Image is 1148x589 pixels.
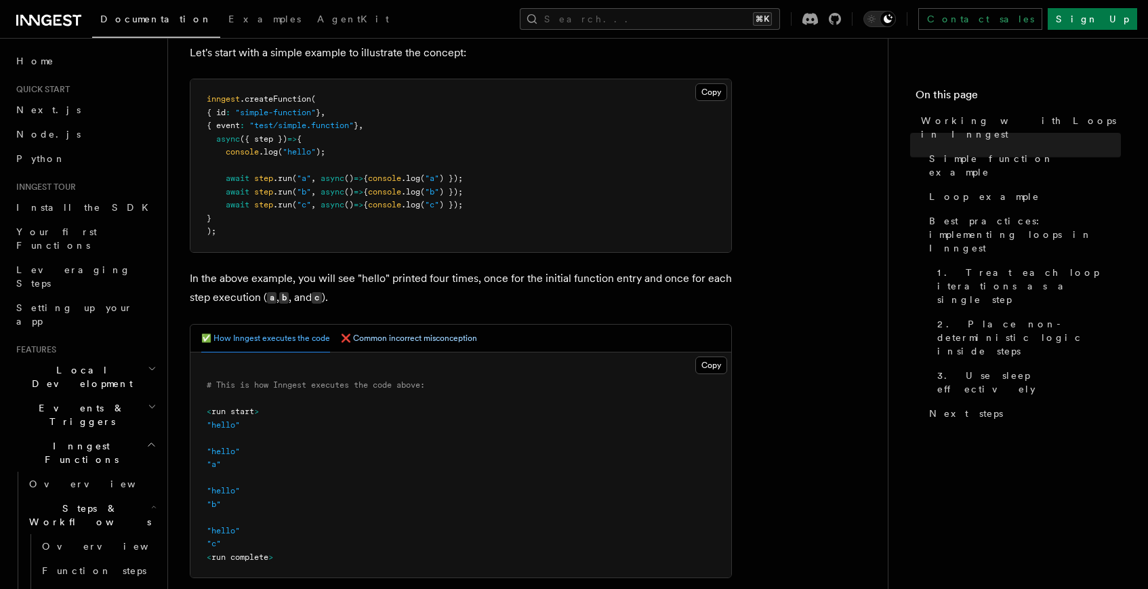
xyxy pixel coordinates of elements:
span: Python [16,153,66,164]
span: () [344,187,354,197]
span: "hello" [207,486,240,495]
span: Working with Loops in Inngest [921,114,1121,141]
span: { id [207,108,226,117]
button: ✅ How Inngest executes the code [201,325,330,352]
span: "b" [207,500,221,509]
button: Copy [695,83,727,101]
span: Next steps [929,407,1003,420]
span: ) }); [439,174,463,183]
span: Inngest Functions [11,439,146,466]
span: .log [259,147,278,157]
a: Documentation [92,4,220,38]
span: .log [401,200,420,209]
button: Events & Triggers [11,396,159,434]
h4: On this page [916,87,1121,108]
span: => [354,200,363,209]
span: { [363,174,368,183]
span: Leveraging Steps [16,264,131,289]
span: Simple function example [929,152,1121,179]
span: Overview [42,541,182,552]
span: => [287,134,297,144]
button: Steps & Workflows [24,496,159,534]
a: Leveraging Steps [11,258,159,296]
span: console [226,147,259,157]
span: , [358,121,363,130]
span: > [254,407,259,416]
span: 2. Place non-deterministic logic inside steps [937,317,1121,358]
span: , [321,108,325,117]
span: .log [401,187,420,197]
span: async [321,174,344,183]
span: { [363,200,368,209]
span: step [254,174,273,183]
p: Let's start with a simple example to illustrate the concept: [190,43,732,62]
a: Home [11,49,159,73]
span: .log [401,174,420,183]
span: inngest [207,94,240,104]
span: "hello" [207,526,240,535]
p: In the above example, you will see "hello" printed four times, once for the initial function entr... [190,269,732,308]
button: Inngest Functions [11,434,159,472]
span: => [354,187,363,197]
span: 1. Treat each loop iterations as a single step [937,266,1121,306]
a: Setting up your app [11,296,159,333]
span: Function steps [42,565,146,576]
span: { [363,187,368,197]
span: ( [292,200,297,209]
span: ) }); [439,187,463,197]
span: > [268,552,273,562]
span: "c" [207,539,221,548]
a: Install the SDK [11,195,159,220]
span: ( [311,94,316,104]
span: "a" [425,174,439,183]
span: AgentKit [317,14,389,24]
span: step [254,187,273,197]
span: Steps & Workflows [24,502,151,529]
a: Your first Functions [11,220,159,258]
span: console [368,174,401,183]
span: Setting up your app [16,302,133,327]
span: Install the SDK [16,202,157,213]
span: ) }); [439,200,463,209]
span: "simple-function" [235,108,316,117]
span: "a" [207,460,221,469]
span: : [226,108,230,117]
span: async [321,187,344,197]
span: ( [420,187,425,197]
code: c [312,292,321,304]
span: , [311,200,316,209]
span: () [344,200,354,209]
a: Examples [220,4,309,37]
code: a [267,292,276,304]
span: "c" [297,200,311,209]
span: Documentation [100,14,212,24]
span: Next.js [16,104,81,115]
button: Search...⌘K [520,8,780,30]
kbd: ⌘K [753,12,772,26]
span: } [316,108,321,117]
a: Loop example [924,184,1121,209]
a: Node.js [11,122,159,146]
span: ( [420,174,425,183]
a: Overview [24,472,159,496]
span: : [240,121,245,130]
span: Features [11,344,56,355]
span: "b" [297,187,311,197]
span: => [354,174,363,183]
a: Next.js [11,98,159,122]
span: "hello" [283,147,316,157]
span: , [311,174,316,183]
span: Local Development [11,363,148,390]
span: console [368,200,401,209]
span: < [207,552,211,562]
span: Your first Functions [16,226,97,251]
button: Toggle dark mode [863,11,896,27]
span: Overview [29,479,169,489]
span: < [207,407,211,416]
span: .createFunction [240,94,311,104]
span: , [311,187,316,197]
span: ( [278,147,283,157]
span: { [297,134,302,144]
span: ( [292,174,297,183]
span: Home [16,54,54,68]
